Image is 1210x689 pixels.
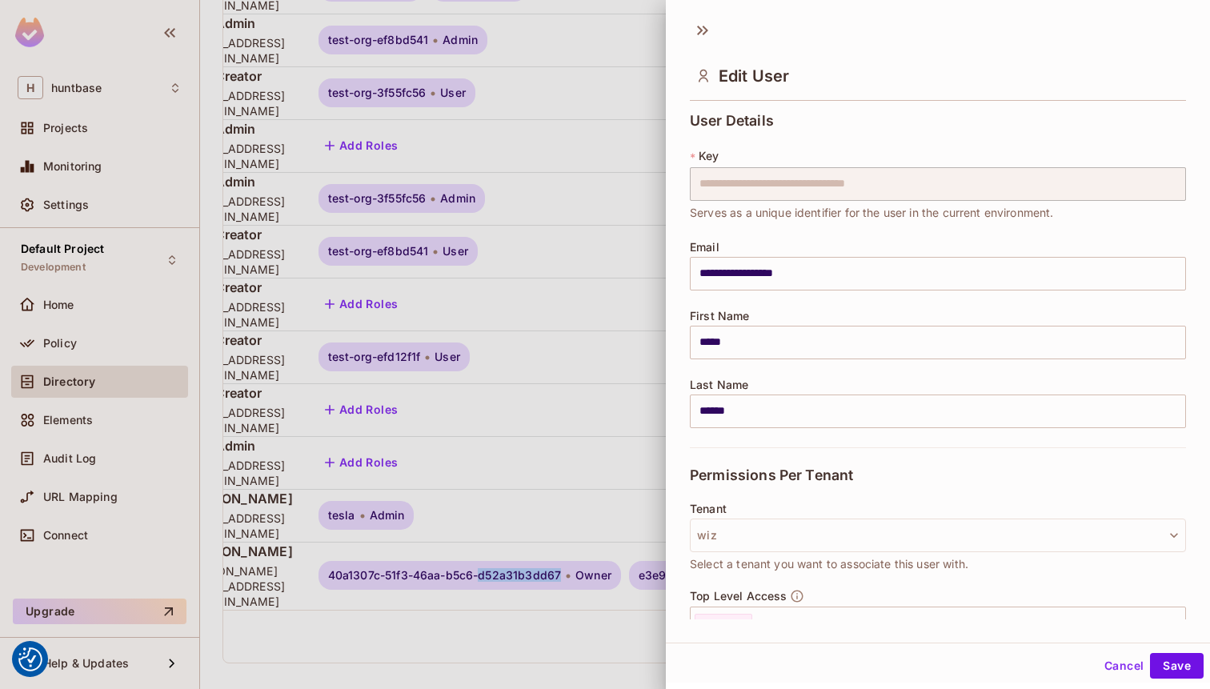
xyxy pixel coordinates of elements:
[18,647,42,671] button: Consent Preferences
[690,379,748,391] span: Last Name
[690,467,853,483] span: Permissions Per Tenant
[699,150,719,162] span: Key
[719,66,789,86] span: Edit User
[690,310,750,322] span: First Name
[690,555,968,573] span: Select a tenant you want to associate this user with.
[690,113,774,129] span: User Details
[690,503,727,515] span: Tenant
[690,204,1054,222] span: Serves as a unique identifier for the user in the current environment.
[690,241,719,254] span: Email
[690,519,1186,552] button: wiz
[1098,653,1150,679] button: Cancel
[695,614,752,638] div: Owner
[1150,653,1204,679] button: Save
[18,647,42,671] img: Revisit consent button
[690,590,787,603] span: Top Level Access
